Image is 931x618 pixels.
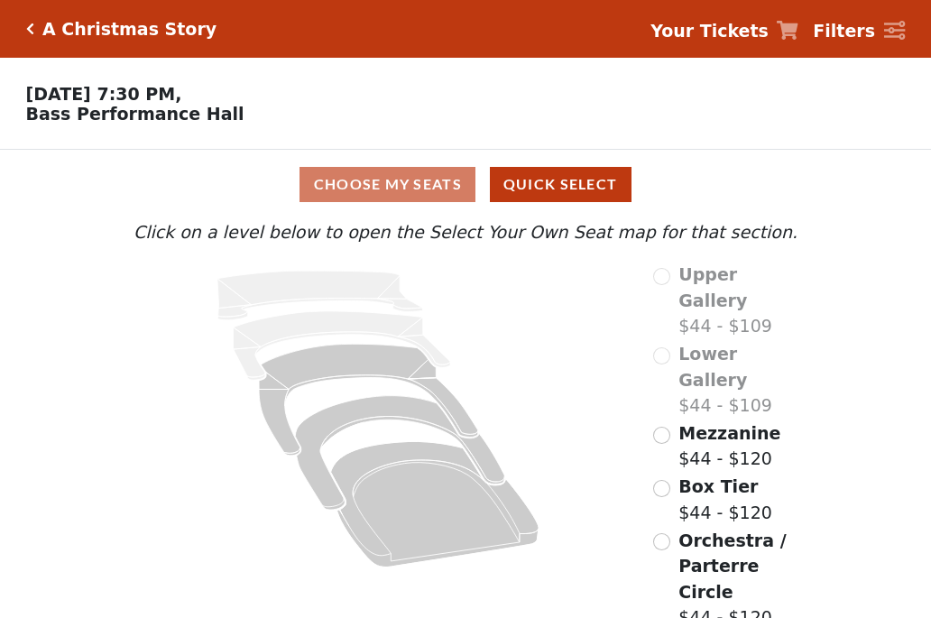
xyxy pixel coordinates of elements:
a: Your Tickets [650,18,798,44]
span: Orchestra / Parterre Circle [678,530,786,602]
strong: Filters [813,21,875,41]
path: Lower Gallery - Seats Available: 0 [234,311,451,380]
label: $44 - $109 [678,341,802,419]
path: Orchestra / Parterre Circle - Seats Available: 243 [331,442,539,567]
label: $44 - $109 [678,262,802,339]
span: Lower Gallery [678,344,747,390]
span: Box Tier [678,476,758,496]
a: Filters [813,18,905,44]
label: $44 - $120 [678,474,772,525]
button: Quick Select [490,167,631,202]
span: Mezzanine [678,423,780,443]
label: $44 - $120 [678,420,780,472]
p: Click on a level below to open the Select Your Own Seat map for that section. [129,219,802,245]
a: Click here to go back to filters [26,23,34,35]
strong: Your Tickets [650,21,769,41]
path: Upper Gallery - Seats Available: 0 [217,271,423,320]
span: Upper Gallery [678,264,747,310]
h5: A Christmas Story [42,19,217,40]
